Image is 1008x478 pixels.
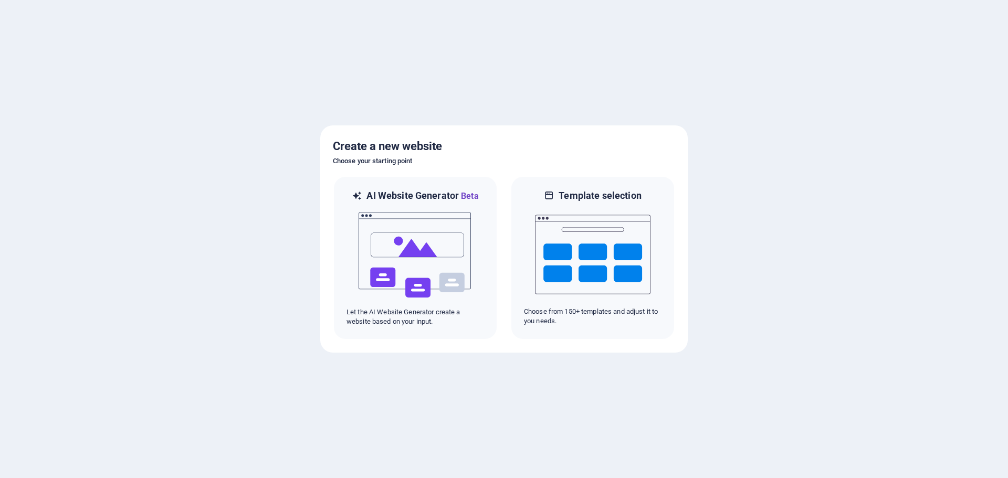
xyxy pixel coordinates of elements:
[333,155,675,167] h6: Choose your starting point
[510,176,675,340] div: Template selectionChoose from 150+ templates and adjust it to you needs.
[366,189,478,203] h6: AI Website Generator
[559,189,641,202] h6: Template selection
[459,191,479,201] span: Beta
[333,176,498,340] div: AI Website GeneratorBetaaiLet the AI Website Generator create a website based on your input.
[524,307,661,326] p: Choose from 150+ templates and adjust it to you needs.
[346,307,484,326] p: Let the AI Website Generator create a website based on your input.
[333,138,675,155] h5: Create a new website
[358,203,473,307] img: ai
